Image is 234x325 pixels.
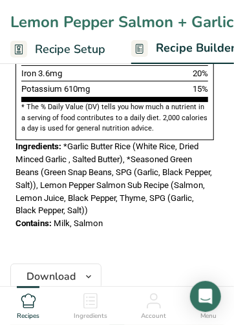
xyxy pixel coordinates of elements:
span: Ingredients [74,311,107,321]
span: Potassium [21,84,62,94]
span: Ingredients: [16,142,61,151]
span: Recipe Setup [35,41,105,58]
span: *Garlic Butter Rice (White Rice, Dried Minced Garlic , Salted Butter), *Seasoned Green Beans (Gre... [16,142,212,215]
a: Ingredients [74,287,107,322]
button: Download [10,264,101,289]
div: Open Intercom Messenger [190,281,221,312]
span: Menu [200,311,217,321]
span: Download [27,269,76,284]
section: * The % Daily Value (DV) tells you how much a nutrient in a serving of food contributes to a dail... [21,102,208,134]
span: 15% [193,84,208,94]
a: Recipes [17,287,39,322]
span: Milk, Salmon [54,218,103,228]
span: Iron [21,68,36,78]
a: Recipe Setup [10,35,105,64]
span: 20% [193,68,208,78]
span: Account [141,311,166,321]
a: Account [141,287,166,322]
span: 610mg [64,84,90,94]
span: Contains: [16,218,52,228]
span: Recipes [17,311,39,321]
span: 3.6mg [38,68,62,78]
